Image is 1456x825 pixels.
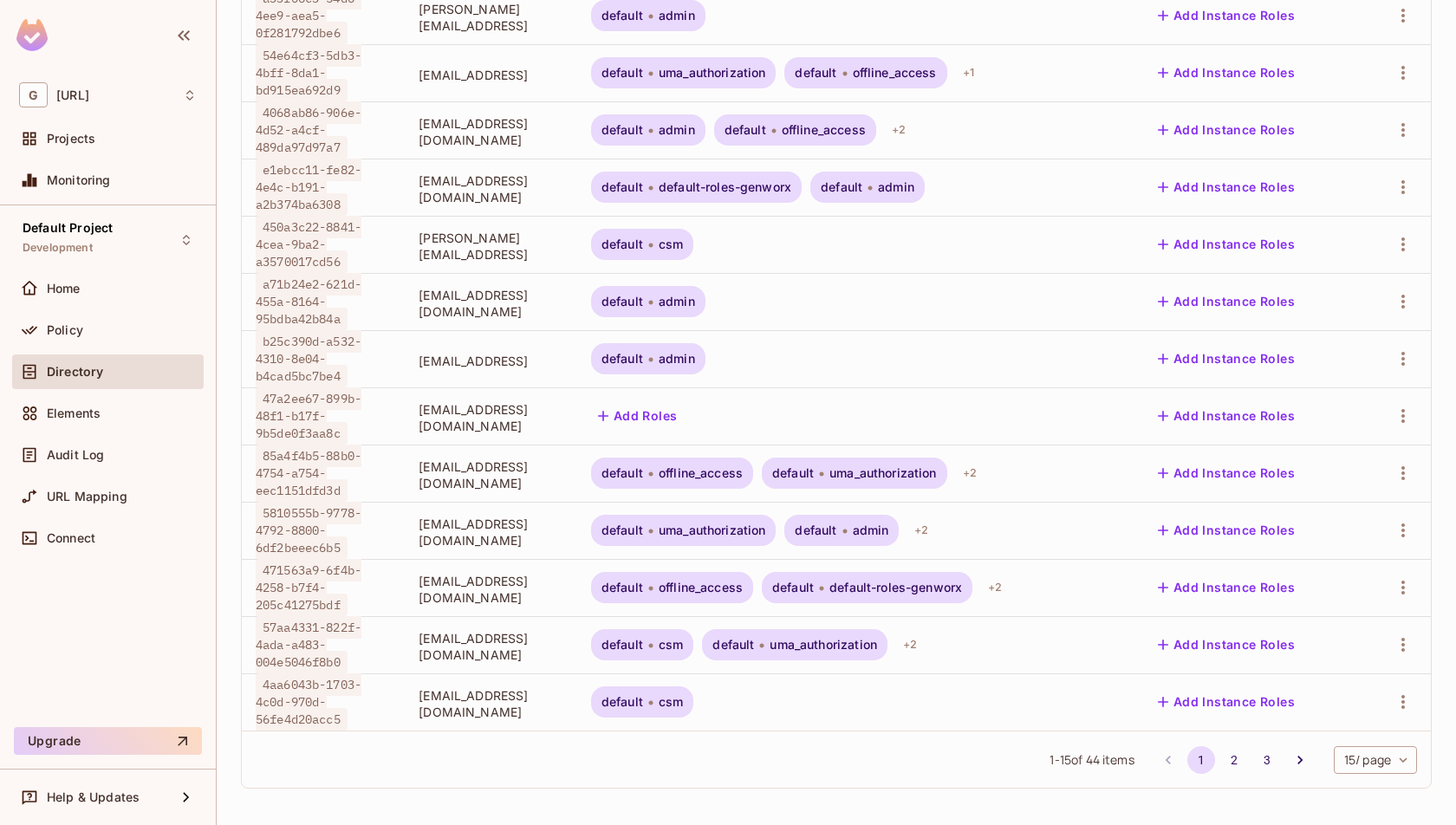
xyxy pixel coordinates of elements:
span: a71b24e2-621d-455a-8164-95bdba42b84a [256,273,361,330]
span: csm [659,695,683,709]
div: 15 / page [1334,746,1417,774]
span: [EMAIL_ADDRESS][DOMAIN_NAME] [419,458,563,491]
span: admin [659,352,695,366]
span: b25c390d-a532-4310-8e04-b4cad5bc7be4 [256,330,361,387]
span: Help & Updates [47,790,140,804]
span: uma_authorization [659,523,766,537]
span: offline_access [782,123,866,137]
span: default [772,466,814,480]
span: default [601,66,643,80]
button: Add Instance Roles [1151,631,1302,659]
span: Audit Log [47,448,104,462]
button: Add Instance Roles [1151,59,1302,87]
span: [EMAIL_ADDRESS][DOMAIN_NAME] [419,516,563,549]
span: 1 - 15 of 44 items [1050,750,1134,770]
span: default [601,237,643,251]
button: Add Instance Roles [1151,288,1302,315]
span: default [601,9,643,23]
span: [EMAIL_ADDRESS] [419,353,563,369]
span: [EMAIL_ADDRESS][DOMAIN_NAME] [419,172,563,205]
span: [EMAIL_ADDRESS][DOMAIN_NAME] [419,573,563,606]
button: page 1 [1187,746,1215,774]
span: [EMAIL_ADDRESS] [419,67,563,83]
span: [EMAIL_ADDRESS][DOMAIN_NAME] [419,401,563,434]
span: Workspace: genworx.ai [56,88,89,102]
span: Directory [47,365,103,379]
span: csm [659,237,683,251]
span: Monitoring [47,173,111,187]
span: 450a3c22-8841-4cea-9ba2-a3570017cd56 [256,216,361,273]
span: 54e64cf3-5db3-4bff-8da1-bd915ea692d9 [256,44,361,101]
button: Upgrade [14,727,202,755]
span: default [601,695,643,709]
span: admin [853,523,889,537]
span: Policy [47,323,83,337]
span: Default Project [23,221,113,235]
span: offline_access [659,466,743,480]
span: 47a2ee67-899b-48f1-b17f-9b5de0f3aa8c [256,387,361,445]
span: Development [23,241,93,255]
span: Elements [47,406,101,420]
span: URL Mapping [47,490,127,503]
span: default [601,581,643,594]
span: uma_authorization [659,66,766,80]
button: Go to page 3 [1253,746,1281,774]
span: Projects [47,132,95,146]
nav: pagination navigation [1152,746,1316,774]
button: Go to page 2 [1220,746,1248,774]
span: admin [878,180,914,194]
button: Add Instance Roles [1151,231,1302,258]
span: default [712,638,754,652]
span: default [795,66,836,80]
button: Go to next page [1286,746,1314,774]
span: [EMAIL_ADDRESS][DOMAIN_NAME] [419,287,563,320]
span: uma_authorization [829,466,937,480]
span: csm [659,638,683,652]
span: [EMAIL_ADDRESS][DOMAIN_NAME] [419,687,563,720]
span: admin [659,295,695,309]
button: Add Instance Roles [1151,116,1302,144]
span: uma_authorization [770,638,877,652]
span: e1ebcc11-fe82-4e4c-b191-a2b374ba6308 [256,159,361,216]
span: 85a4f4b5-88b0-4754-a754-eec1151dfd3d [256,445,361,502]
img: SReyMgAAAABJRU5ErkJggg== [16,19,48,51]
button: Add Instance Roles [1151,345,1302,373]
span: default [601,352,643,366]
span: [PERSON_NAME][EMAIL_ADDRESS] [419,230,563,263]
span: default [772,581,814,594]
div: + 2 [885,116,913,144]
span: default [601,180,643,194]
span: 57aa4331-822f-4ada-a483-004e5046f8b0 [256,616,361,673]
span: default-roles-genworx [829,581,962,594]
span: admin [659,123,695,137]
span: default [725,123,766,137]
button: Add Instance Roles [1151,402,1302,430]
div: + 2 [981,574,1009,601]
div: + 2 [956,459,984,487]
span: Home [47,282,81,296]
button: Add Roles [591,402,685,430]
span: 4068ab86-906e-4d52-a4cf-489da97d97a7 [256,101,361,159]
span: admin [659,9,695,23]
button: Add Instance Roles [1151,459,1302,487]
span: default [601,295,643,309]
button: Add Instance Roles [1151,688,1302,716]
span: G [19,82,48,107]
span: default [821,180,862,194]
button: Add Instance Roles [1151,516,1302,544]
button: Add Instance Roles [1151,173,1302,201]
span: 471563a9-6f4b-4258-b7f4-205c41275bdf [256,559,361,616]
span: [PERSON_NAME][EMAIL_ADDRESS] [419,1,563,34]
div: + 2 [907,516,935,544]
span: offline_access [853,66,937,80]
span: default [601,523,643,537]
span: 4aa6043b-1703-4c0d-970d-56fe4d20acc5 [256,673,361,731]
span: offline_access [659,581,743,594]
span: default [601,638,643,652]
span: default [795,523,836,537]
div: + 1 [956,59,981,87]
div: + 2 [896,631,924,659]
span: default-roles-genworx [659,180,791,194]
span: default [601,123,643,137]
span: [EMAIL_ADDRESS][DOMAIN_NAME] [419,115,563,148]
